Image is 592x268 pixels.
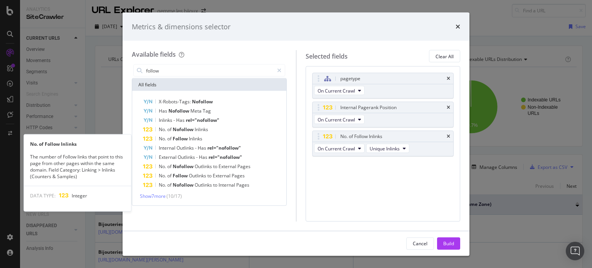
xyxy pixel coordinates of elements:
[159,154,178,160] span: External
[207,145,241,151] span: rel="nofollow"
[312,131,454,157] div: No. of Follow InlinkstimesOn Current CrawlUnique Inlinks
[159,98,192,105] span: X-Robots-Tags:
[173,126,195,133] span: Nofollow
[232,172,245,179] span: Pages
[159,117,173,123] span: Inlinks
[123,12,469,256] div: modal
[167,163,173,170] span: of
[437,237,460,249] button: Build
[314,144,365,153] button: On Current Crawl
[178,154,196,160] span: Outlinks
[132,22,230,32] div: Metrics & dimensions selector
[314,86,365,95] button: On Current Crawl
[447,76,450,81] div: times
[159,145,177,151] span: Internal
[168,108,190,114] span: Nofollow
[237,163,251,170] span: Pages
[24,140,131,147] div: No. of Follow Inlinks
[406,237,434,249] button: Cancel
[219,163,237,170] span: External
[196,154,199,160] span: -
[436,53,454,59] div: Clear All
[312,102,454,128] div: Internal Pagerank PositiontimesOn Current Crawl
[167,126,173,133] span: of
[173,135,189,142] span: Follow
[195,126,208,133] span: Inlinks
[413,240,427,246] div: Cancel
[159,172,167,179] span: No.
[159,135,167,142] span: No.
[318,145,355,152] span: On Current Crawl
[195,145,198,151] span: -
[24,153,131,180] div: The number of Follow links that point to this page from other pages within the same domain. Field...
[207,172,213,179] span: to
[140,193,166,199] span: Show 7 more
[213,163,219,170] span: to
[167,135,173,142] span: of
[132,50,176,59] div: Available fields
[366,144,409,153] button: Unique Inlinks
[566,242,584,260] div: Open Intercom Messenger
[173,182,195,188] span: Nofollow
[132,79,286,91] div: All fields
[173,163,195,170] span: Nofollow
[159,163,167,170] span: No.
[370,145,400,152] span: Unique Inlinks
[159,108,168,114] span: Has
[177,145,195,151] span: Outlinks
[213,172,232,179] span: External
[198,145,207,151] span: Has
[447,105,450,110] div: times
[443,240,454,246] div: Build
[306,52,348,61] div: Selected fields
[189,172,207,179] span: Outlinks
[209,154,242,160] span: rel="nofollow"
[312,73,454,99] div: pagetypetimesOn Current Crawl
[429,50,460,62] button: Clear All
[318,116,355,123] span: On Current Crawl
[192,98,213,105] span: Nofollow
[176,117,186,123] span: Has
[340,133,382,140] div: No. of Follow Inlinks
[199,154,209,160] span: Has
[145,65,274,76] input: Search by field name
[340,75,360,83] div: pagetype
[190,108,203,114] span: Meta
[447,134,450,139] div: times
[166,193,182,199] span: ( 10 / 17 )
[167,182,173,188] span: of
[173,172,189,179] span: Follow
[314,115,365,124] button: On Current Crawl
[173,117,176,123] span: -
[318,87,355,94] span: On Current Crawl
[186,117,219,123] span: rel="nofollow"
[219,182,236,188] span: Internal
[340,104,397,111] div: Internal Pagerank Position
[236,182,249,188] span: Pages
[159,182,167,188] span: No.
[159,126,167,133] span: No.
[456,22,460,32] div: times
[195,182,213,188] span: Outlinks
[195,163,213,170] span: Outlinks
[167,172,173,179] span: of
[189,135,202,142] span: Inlinks
[203,108,211,114] span: Tag
[213,182,219,188] span: to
